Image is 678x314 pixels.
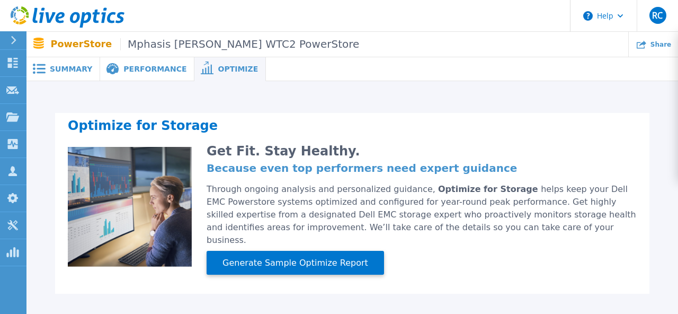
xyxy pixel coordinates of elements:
[652,11,663,20] span: RC
[207,183,637,247] div: Through ongoing analysis and personalized guidance, helps keep your Dell EMC Powerstore systems o...
[120,38,359,50] span: Mphasis [PERSON_NAME] WTC2 PowerStore
[218,257,372,269] span: Generate Sample Optimize Report
[207,147,637,155] h2: Get Fit. Stay Healthy.
[207,251,384,275] button: Generate Sample Optimize Report
[50,65,92,73] span: Summary
[438,184,541,194] span: Optimize for Storage
[218,65,258,73] span: Optimize
[51,38,360,50] p: PowerStore
[650,41,671,48] span: Share
[68,121,637,134] h2: Optimize for Storage
[123,65,186,73] span: Performance
[68,147,192,268] img: Optimize Promo
[207,164,637,172] h4: Because even top performers need expert guidance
